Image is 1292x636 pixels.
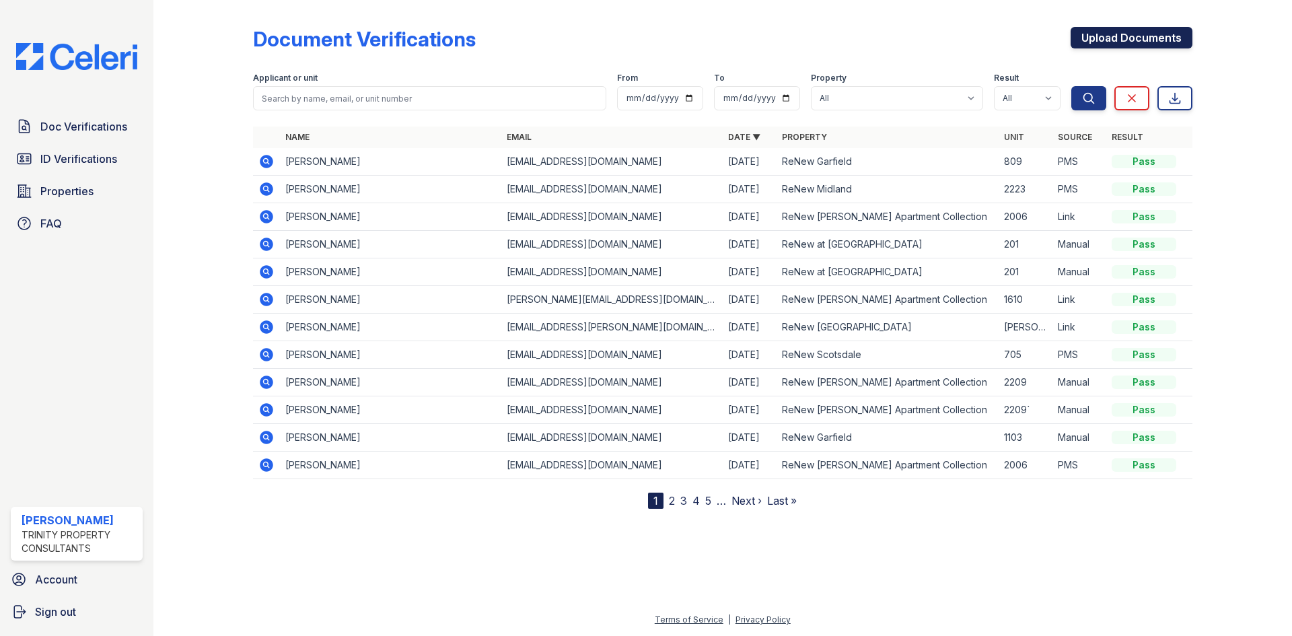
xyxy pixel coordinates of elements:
[777,452,998,479] td: ReNew [PERSON_NAME] Apartment Collection
[40,151,117,167] span: ID Verifications
[767,494,797,507] a: Last »
[777,148,998,176] td: ReNew Garfield
[777,396,998,424] td: ReNew [PERSON_NAME] Apartment Collection
[692,494,700,507] a: 4
[11,113,143,140] a: Doc Verifications
[5,598,148,625] a: Sign out
[501,424,723,452] td: [EMAIL_ADDRESS][DOMAIN_NAME]
[731,494,762,507] a: Next ›
[501,258,723,286] td: [EMAIL_ADDRESS][DOMAIN_NAME]
[999,258,1052,286] td: 201
[5,566,148,593] a: Account
[280,341,501,369] td: [PERSON_NAME]
[35,571,77,588] span: Account
[1052,231,1106,258] td: Manual
[253,27,476,51] div: Document Verifications
[723,396,777,424] td: [DATE]
[999,396,1052,424] td: 2209`
[669,494,675,507] a: 2
[280,148,501,176] td: [PERSON_NAME]
[1112,182,1176,196] div: Pass
[1058,132,1092,142] a: Source
[1112,265,1176,279] div: Pass
[280,452,501,479] td: [PERSON_NAME]
[253,73,318,83] label: Applicant or unit
[1052,258,1106,286] td: Manual
[1112,348,1176,361] div: Pass
[1052,424,1106,452] td: Manual
[1052,341,1106,369] td: PMS
[999,203,1052,231] td: 2006
[999,369,1052,396] td: 2209
[1052,452,1106,479] td: PMS
[999,314,1052,341] td: [PERSON_NAME] 1A-103
[999,176,1052,203] td: 2223
[501,396,723,424] td: [EMAIL_ADDRESS][DOMAIN_NAME]
[40,215,62,232] span: FAQ
[999,341,1052,369] td: 705
[501,286,723,314] td: [PERSON_NAME][EMAIL_ADDRESS][DOMAIN_NAME]
[617,73,638,83] label: From
[723,424,777,452] td: [DATE]
[1052,148,1106,176] td: PMS
[777,369,998,396] td: ReNew [PERSON_NAME] Apartment Collection
[1112,403,1176,417] div: Pass
[999,424,1052,452] td: 1103
[777,341,998,369] td: ReNew Scotsdale
[735,614,791,625] a: Privacy Policy
[782,132,827,142] a: Property
[714,73,725,83] label: To
[655,614,723,625] a: Terms of Service
[501,314,723,341] td: [EMAIL_ADDRESS][PERSON_NAME][DOMAIN_NAME]
[1052,396,1106,424] td: Manual
[5,43,148,70] img: CE_Logo_Blue-a8612792a0a2168367f1c8372b55b34899dd931a85d93a1a3d3e32e68fde9ad4.png
[1052,176,1106,203] td: PMS
[717,493,726,509] span: …
[11,178,143,205] a: Properties
[1112,210,1176,223] div: Pass
[1112,155,1176,168] div: Pass
[777,424,998,452] td: ReNew Garfield
[280,258,501,286] td: [PERSON_NAME]
[728,132,760,142] a: Date ▼
[1112,293,1176,306] div: Pass
[1052,369,1106,396] td: Manual
[777,286,998,314] td: ReNew [PERSON_NAME] Apartment Collection
[501,341,723,369] td: [EMAIL_ADDRESS][DOMAIN_NAME]
[280,369,501,396] td: [PERSON_NAME]
[40,183,94,199] span: Properties
[999,148,1052,176] td: 809
[723,341,777,369] td: [DATE]
[22,512,137,528] div: [PERSON_NAME]
[723,286,777,314] td: [DATE]
[1052,286,1106,314] td: Link
[280,396,501,424] td: [PERSON_NAME]
[280,424,501,452] td: [PERSON_NAME]
[723,314,777,341] td: [DATE]
[501,231,723,258] td: [EMAIL_ADDRESS][DOMAIN_NAME]
[680,494,687,507] a: 3
[280,286,501,314] td: [PERSON_NAME]
[280,203,501,231] td: [PERSON_NAME]
[507,132,532,142] a: Email
[777,231,998,258] td: ReNew at [GEOGRAPHIC_DATA]
[253,86,606,110] input: Search by name, email, or unit number
[723,452,777,479] td: [DATE]
[501,369,723,396] td: [EMAIL_ADDRESS][DOMAIN_NAME]
[501,203,723,231] td: [EMAIL_ADDRESS][DOMAIN_NAME]
[777,176,998,203] td: ReNew Midland
[705,494,711,507] a: 5
[285,132,310,142] a: Name
[1052,314,1106,341] td: Link
[501,176,723,203] td: [EMAIL_ADDRESS][DOMAIN_NAME]
[723,176,777,203] td: [DATE]
[999,286,1052,314] td: 1610
[501,452,723,479] td: [EMAIL_ADDRESS][DOMAIN_NAME]
[1112,458,1176,472] div: Pass
[777,258,998,286] td: ReNew at [GEOGRAPHIC_DATA]
[40,118,127,135] span: Doc Verifications
[280,176,501,203] td: [PERSON_NAME]
[1112,320,1176,334] div: Pass
[999,231,1052,258] td: 201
